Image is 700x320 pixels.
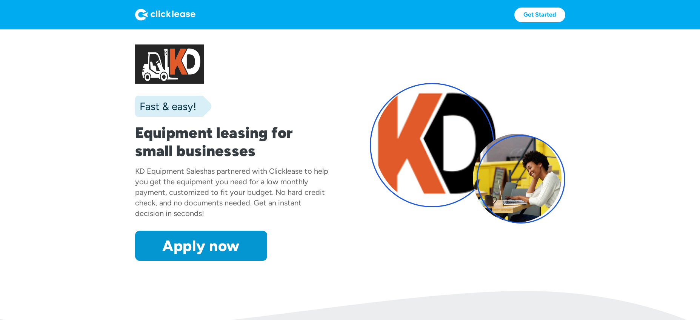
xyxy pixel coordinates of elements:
div: has partnered with Clicklease to help you get the equipment you need for a low monthly payment, c... [135,167,328,218]
a: Apply now [135,231,267,261]
h1: Equipment leasing for small businesses [135,124,331,160]
img: A woman sitting at her computer outside. [473,134,562,222]
a: Get Started [514,8,565,22]
div: Fast & easy! [135,99,196,114]
div: KD Equipment Sales [135,167,203,176]
img: Logo [135,9,195,21]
